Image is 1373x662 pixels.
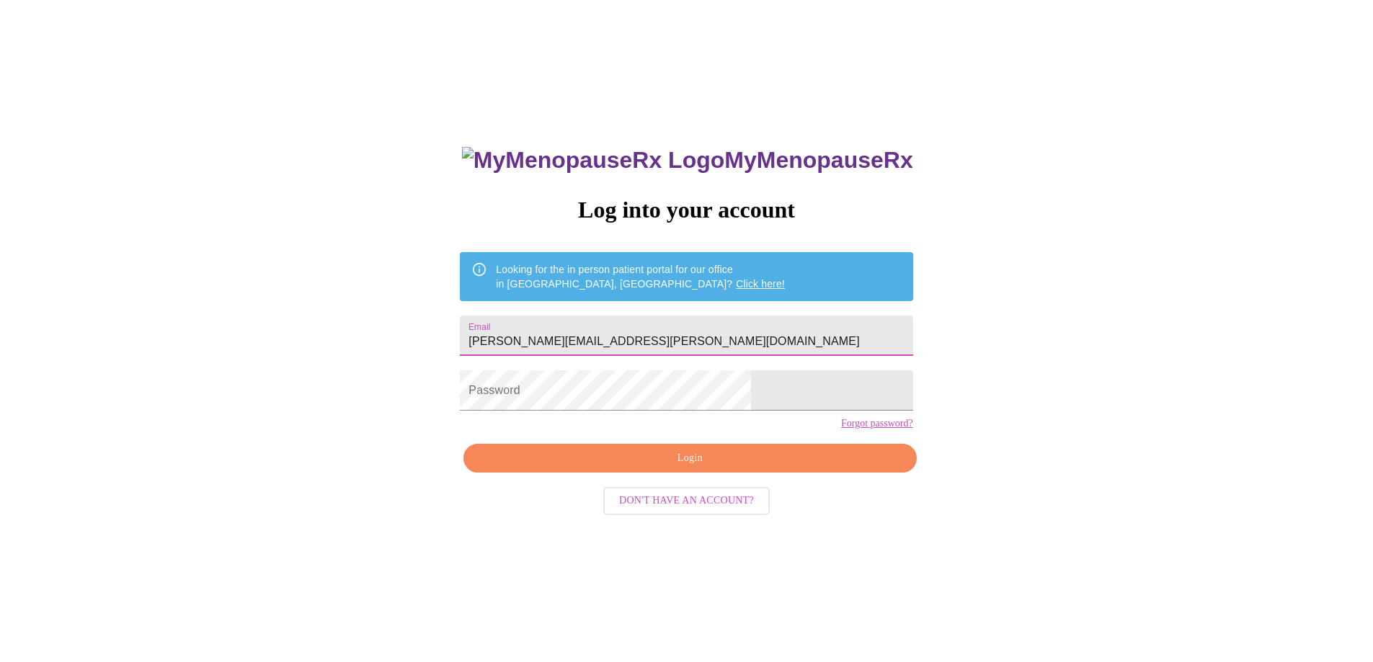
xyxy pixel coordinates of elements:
div: Looking for the in person patient portal for our office in [GEOGRAPHIC_DATA], [GEOGRAPHIC_DATA]? [496,256,785,297]
h3: MyMenopauseRx [462,147,913,174]
span: Don't have an account? [619,492,754,510]
img: MyMenopauseRx Logo [462,147,724,174]
span: Login [480,449,899,468]
a: Click here! [736,278,785,290]
h3: Log into your account [460,197,912,223]
a: Don't have an account? [600,493,773,506]
a: Forgot password? [841,418,913,429]
button: Don't have an account? [603,487,770,515]
button: Login [463,444,916,473]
